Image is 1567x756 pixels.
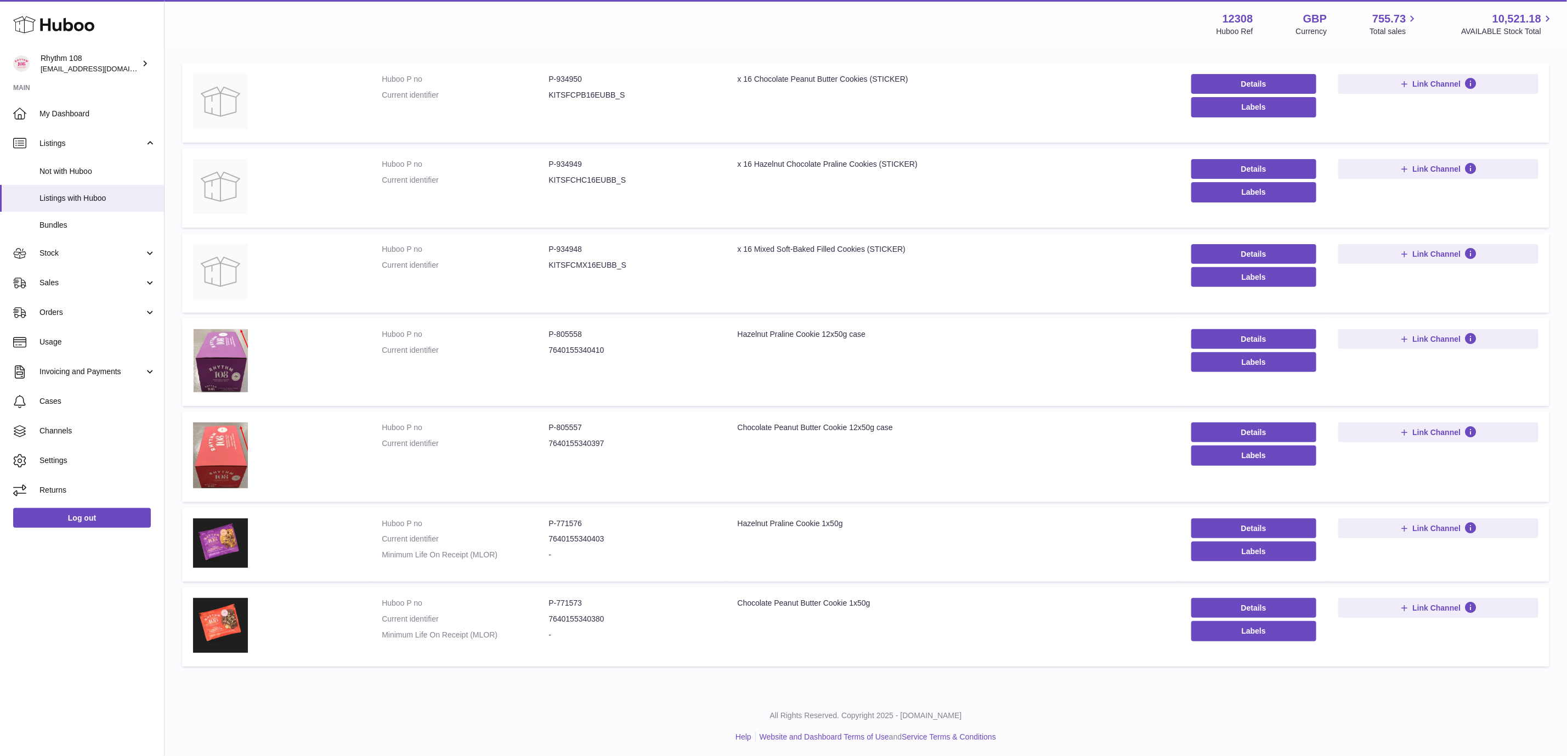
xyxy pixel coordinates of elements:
dt: Huboo P no [382,329,548,340]
strong: GBP [1303,12,1327,26]
img: orders@rhythm108.com [13,55,30,72]
a: Details [1191,159,1316,179]
dt: Current identifier [382,614,548,624]
button: Labels [1191,541,1316,561]
a: Help [736,732,751,741]
dt: Huboo P no [382,159,548,170]
dt: Huboo P no [382,244,548,255]
div: Chocolate Peanut Butter Cookie 1x50g [738,598,1169,608]
span: Sales [39,278,144,288]
dd: 7640155340403 [548,534,715,544]
img: x 16 Chocolate Peanut Butter Cookies (STICKER) [193,74,248,129]
span: Link Channel [1412,603,1461,613]
dd: 7640155340397 [548,438,715,449]
dd: P-934949 [548,159,715,170]
span: 10,521.18 [1492,12,1541,26]
img: Chocolate Peanut Butter Cookie 1x50g [193,598,248,653]
span: 755.73 [1372,12,1406,26]
div: Chocolate Peanut Butter Cookie 12x50g case [738,422,1169,433]
span: Orders [39,307,144,318]
dd: P-805557 [548,422,715,433]
button: Labels [1191,352,1316,372]
dd: 7640155340410 [548,345,715,356]
img: x 16 Hazelnut Chocolate Praline Cookies (STICKER) [193,159,248,214]
button: Labels [1191,182,1316,202]
a: 10,521.18 AVAILABLE Stock Total [1461,12,1554,37]
img: Chocolate Peanut Butter Cookie 12x50g case [193,422,248,488]
div: Currency [1296,26,1327,37]
span: [EMAIL_ADDRESS][DOMAIN_NAME] [41,64,161,73]
span: Total sales [1370,26,1418,37]
div: x 16 Chocolate Peanut Butter Cookies (STICKER) [738,74,1169,84]
img: x 16 Mixed Soft-Baked Filled Cookies (STICKER) [193,244,248,299]
dd: KITSFCHC16EUBB_S [548,175,715,185]
dt: Current identifier [382,175,548,185]
dd: P-934950 [548,74,715,84]
span: Returns [39,485,156,495]
span: Link Channel [1412,334,1461,344]
button: Labels [1191,97,1316,117]
span: My Dashboard [39,109,156,119]
a: Log out [13,508,151,528]
span: Stock [39,248,144,258]
p: All Rights Reserved. Copyright 2025 - [DOMAIN_NAME] [173,710,1558,721]
dd: 7640155340380 [548,614,715,624]
dd: KITSFCPB16EUBB_S [548,90,715,100]
span: Link Channel [1412,427,1461,437]
span: Invoicing and Payments [39,366,144,377]
dt: Current identifier [382,260,548,270]
span: Listings [39,138,144,149]
span: Settings [39,455,156,466]
dt: Current identifier [382,90,548,100]
img: Hazelnut Praline Cookie 1x50g [193,518,248,568]
button: Labels [1191,267,1316,287]
span: AVAILABLE Stock Total [1461,26,1554,37]
a: Details [1191,422,1316,442]
button: Link Channel [1338,159,1538,179]
div: Huboo Ref [1217,26,1253,37]
dt: Minimum Life On Receipt (MLOR) [382,630,548,640]
dd: P-771573 [548,598,715,608]
button: Link Channel [1338,244,1538,264]
span: Usage [39,337,156,347]
dt: Huboo P no [382,74,548,84]
li: and [756,732,996,742]
div: x 16 Mixed Soft-Baked Filled Cookies (STICKER) [738,244,1169,255]
a: Website and Dashboard Terms of Use [760,732,889,741]
button: Labels [1191,621,1316,641]
dt: Current identifier [382,345,548,356]
a: Details [1191,74,1316,94]
span: Listings with Huboo [39,193,156,204]
dd: KITSFCMX16EUBB_S [548,260,715,270]
a: Details [1191,598,1316,618]
dd: P-771576 [548,518,715,529]
button: Labels [1191,445,1316,465]
span: Link Channel [1412,523,1461,533]
dt: Huboo P no [382,518,548,529]
span: Link Channel [1412,164,1461,174]
div: Rhythm 108 [41,53,139,74]
button: Link Channel [1338,518,1538,538]
span: Channels [39,426,156,436]
a: Details [1191,244,1316,264]
a: Details [1191,518,1316,538]
a: Service Terms & Conditions [902,732,996,741]
button: Link Channel [1338,74,1538,94]
dd: - [548,550,715,560]
a: Details [1191,329,1316,349]
span: Link Channel [1412,249,1461,259]
img: Hazelnut Praline Cookie 12x50g case [193,329,248,392]
dt: Huboo P no [382,422,548,433]
span: Not with Huboo [39,166,156,177]
div: Hazelnut Praline Cookie 12x50g case [738,329,1169,340]
span: Bundles [39,220,156,230]
dd: P-805558 [548,329,715,340]
a: 755.73 Total sales [1370,12,1418,37]
span: Link Channel [1412,79,1461,89]
button: Link Channel [1338,422,1538,442]
dt: Current identifier [382,438,548,449]
dt: Minimum Life On Receipt (MLOR) [382,550,548,560]
div: Hazelnut Praline Cookie 1x50g [738,518,1169,529]
dt: Huboo P no [382,598,548,608]
div: x 16 Hazelnut Chocolate Praline Cookies (STICKER) [738,159,1169,170]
